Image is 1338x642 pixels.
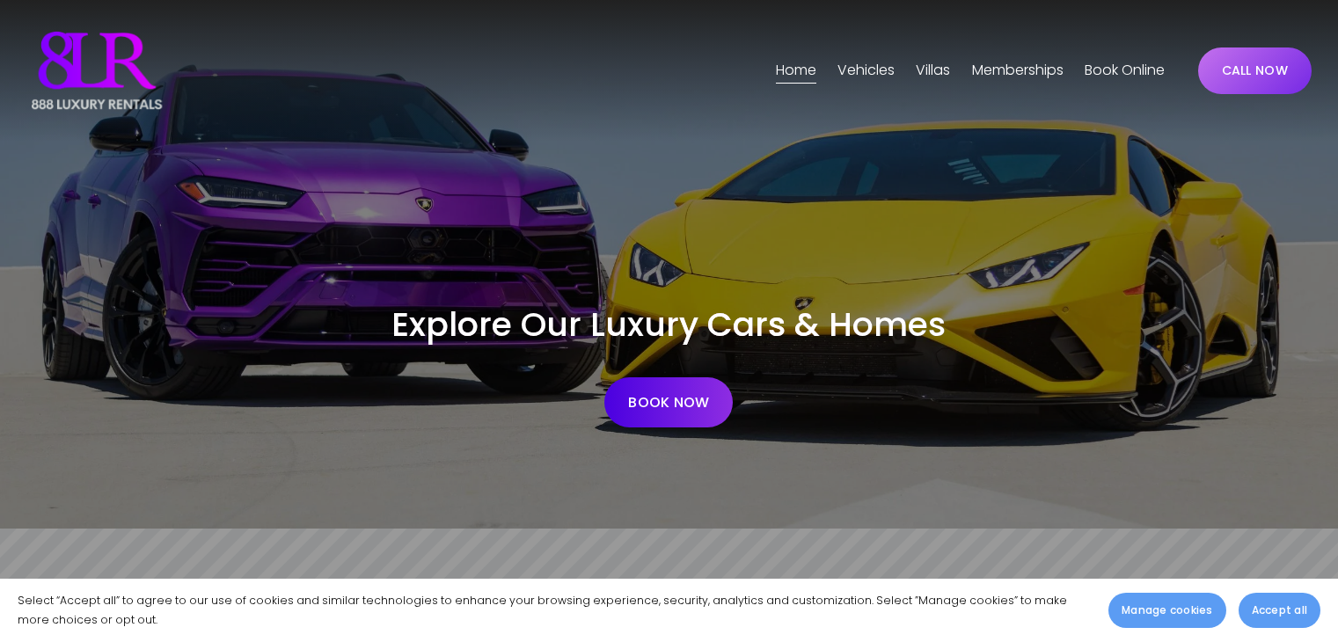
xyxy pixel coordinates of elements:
[604,377,733,427] a: BOOK NOW
[26,26,167,114] img: Luxury Car &amp; Home Rentals For Every Occasion
[916,56,950,84] a: folder dropdown
[1239,593,1320,628] button: Accept all
[18,591,1091,630] p: Select “Accept all” to agree to our use of cookies and similar technologies to enhance your brows...
[837,56,895,84] a: folder dropdown
[776,56,816,84] a: Home
[1198,47,1312,94] a: CALL NOW
[1085,56,1165,84] a: Book Online
[916,58,950,84] span: Villas
[1252,602,1307,618] span: Accept all
[1108,593,1225,628] button: Manage cookies
[1122,602,1212,618] span: Manage cookies
[837,58,895,84] span: Vehicles
[972,56,1064,84] a: Memberships
[391,301,946,347] span: Explore Our Luxury Cars & Homes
